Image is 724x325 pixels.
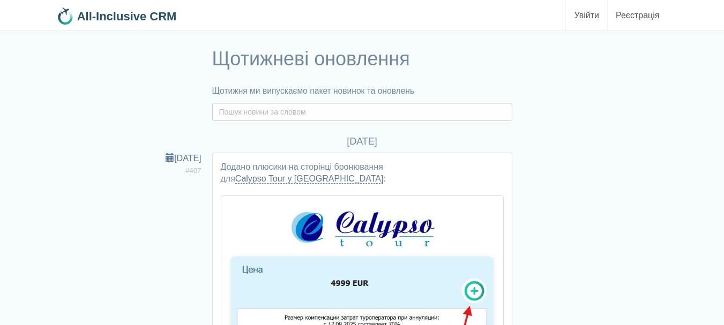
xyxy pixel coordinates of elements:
[185,167,201,175] span: #407
[235,174,384,184] a: Calypso Tour у [GEOGRAPHIC_DATA]
[212,85,512,97] p: Щотижня ми випускаємо пакет новинок та оновлень
[57,137,668,147] h4: [DATE]
[77,10,177,23] b: All-Inclusive CRM
[212,48,512,70] h1: Щотижневі оновлення
[166,154,201,163] a: [DATE]
[221,161,504,185] p: Додано плюсики на сторінці бронювання для :
[57,7,74,25] img: 32x32.png
[212,103,512,121] input: Пошук новини за словом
